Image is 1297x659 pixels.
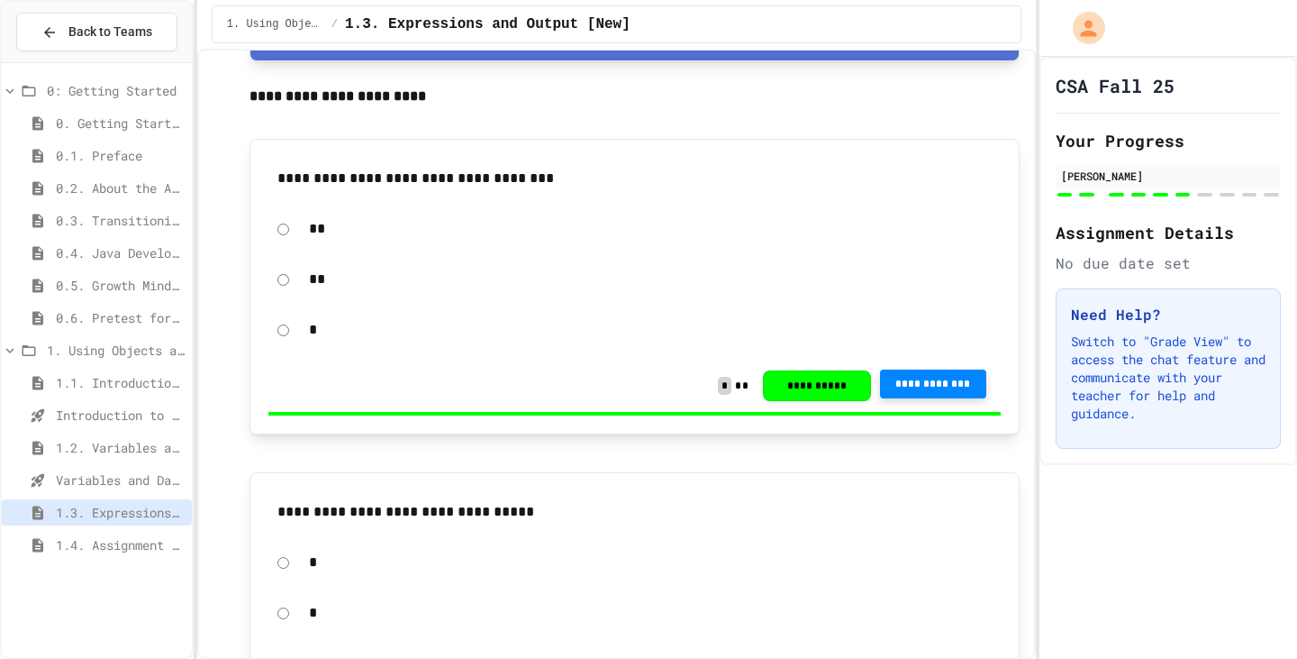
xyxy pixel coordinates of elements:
span: 0.5. Growth Mindset and Pair Programming [56,276,185,295]
h2: Assignment Details [1056,220,1281,245]
span: Introduction to Algorithms, Programming, and Compilers [56,406,185,425]
span: / [331,17,338,32]
span: 1. Using Objects and Methods [47,341,185,360]
p: Switch to "Grade View" to access the chat feature and communicate with your teacher for help and ... [1071,333,1265,423]
div: [PERSON_NAME] [1061,168,1275,184]
h1: CSA Fall 25 [1056,73,1175,98]
span: 0.1. Preface [56,146,185,165]
span: 0: Getting Started [47,81,185,100]
h2: Your Progress [1056,128,1281,153]
span: Back to Teams [68,23,152,41]
span: 1.2. Variables and Data Types [56,438,185,457]
span: 0.4. Java Development Environments [56,243,185,262]
span: 1.1. Introduction to Algorithms, Programming, and Compilers [56,373,185,392]
span: 0.6. Pretest for the AP CSA Exam [56,308,185,327]
span: Variables and Data Types - Quiz [56,471,185,490]
span: 0. Getting Started [56,114,185,133]
span: 1.3. Expressions and Output [New] [345,14,630,35]
span: 1.4. Assignment and Input [56,535,185,554]
span: 0.2. About the AP CSA Exam [56,178,185,197]
span: 0.3. Transitioning from AP CSP to AP CSA [56,211,185,230]
div: No due date set [1056,252,1281,274]
div: My Account [1054,7,1110,49]
h3: Need Help? [1071,304,1265,325]
span: 1. Using Objects and Methods [227,17,324,32]
span: 1.3. Expressions and Output [New] [56,503,185,522]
